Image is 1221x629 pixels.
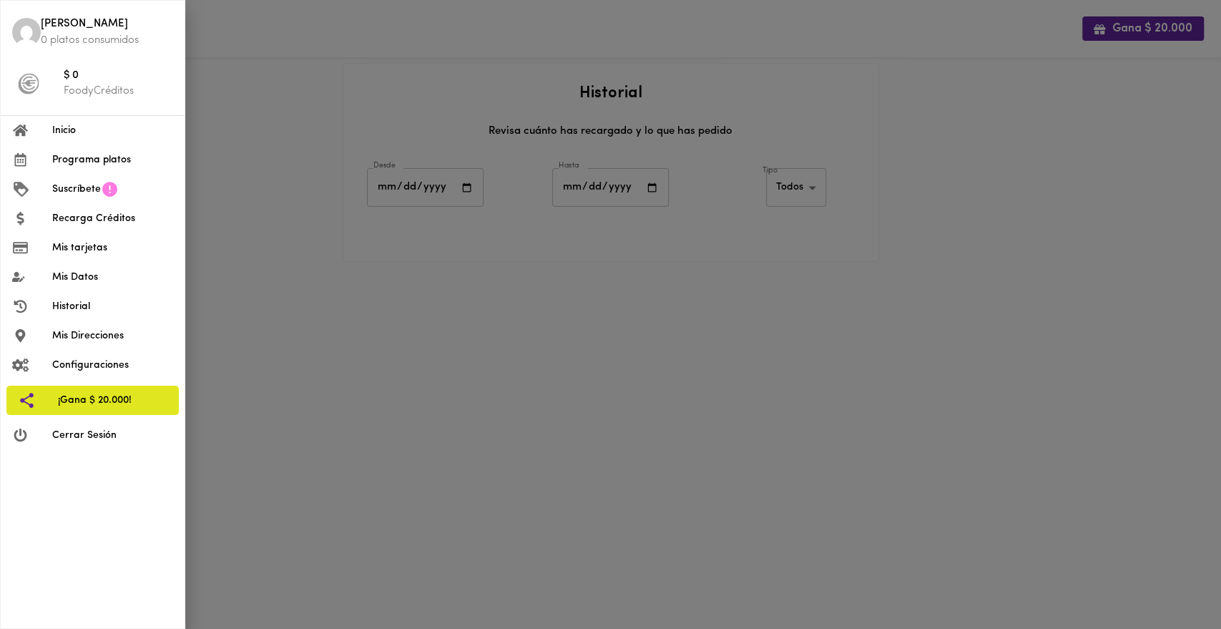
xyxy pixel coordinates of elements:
[52,358,173,373] span: Configuraciones
[64,84,173,99] p: FoodyCréditos
[52,270,173,285] span: Mis Datos
[52,328,173,343] span: Mis Direcciones
[52,299,173,314] span: Historial
[52,240,173,255] span: Mis tarjetas
[41,16,173,33] span: [PERSON_NAME]
[18,73,39,94] img: foody-creditos-black.png
[52,182,101,197] span: Suscríbete
[41,33,173,48] p: 0 platos consumidos
[52,211,173,226] span: Recarga Créditos
[1138,546,1207,615] iframe: Messagebird Livechat Widget
[52,152,173,167] span: Programa platos
[52,428,173,443] span: Cerrar Sesión
[64,68,173,84] span: $ 0
[52,123,173,138] span: Inicio
[58,393,167,408] span: ¡Gana $ 20.000!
